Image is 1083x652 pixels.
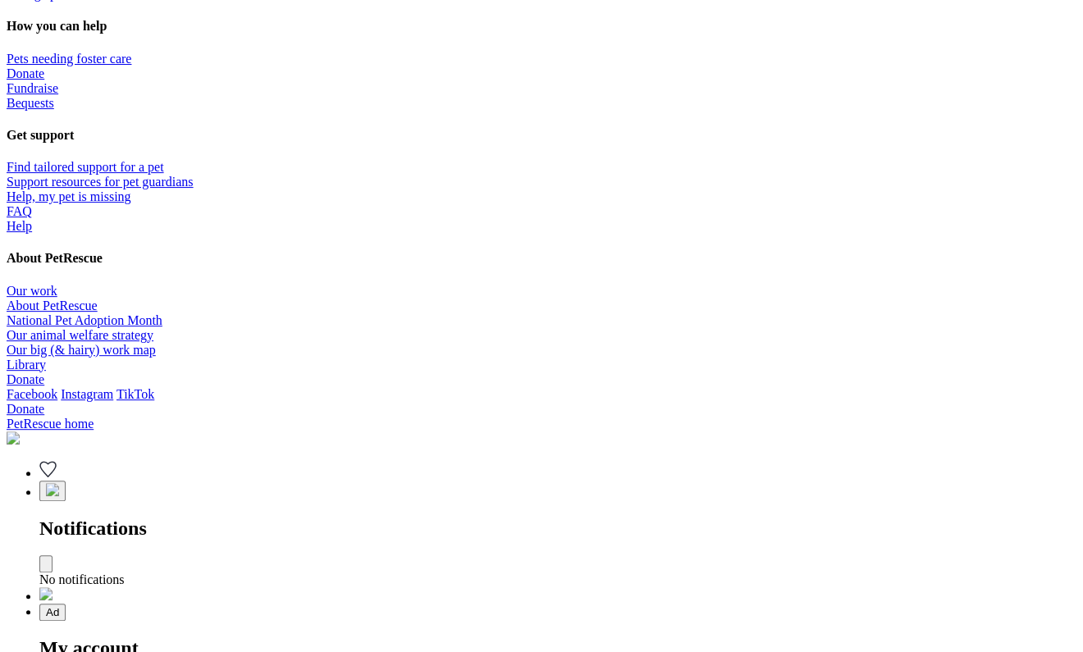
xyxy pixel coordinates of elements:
[7,52,131,66] a: Pets needing foster care
[39,555,53,572] button: Close dropdown
[7,313,162,327] a: National Pet Adoption Month
[39,604,66,621] button: My account
[7,251,1076,266] h4: About PetRescue
[7,189,131,203] a: Help, my pet is missing
[7,431,20,445] img: logo-e224e6f780fb5917bec1dbf3a21bbac754714ae5b6737aabdf751b685950b380.svg
[39,587,53,600] img: chat-41dd97257d64d25036548639549fe6c8038ab92f7586957e7f3b1b290dea8141.svg
[7,204,32,218] a: FAQ
[7,328,153,342] a: Our animal welfare strategy
[39,572,1076,587] div: No notifications
[46,483,59,496] img: notifications-46538b983faf8c2785f20acdc204bb7945ddae34d4c08c2a6579f10ce5e182be.svg
[7,66,44,80] a: Donate
[7,128,1076,143] h4: Get support
[7,417,1076,431] div: PetRescue home
[117,387,154,401] a: TikTok
[7,81,58,95] a: Fundraise
[7,175,194,189] a: Support resources for pet guardians
[7,19,1076,34] h4: How you can help
[7,358,46,372] a: Library
[7,402,44,416] a: Donate
[7,96,54,110] a: Bequests
[7,219,32,233] a: Help
[7,299,98,312] a: About PetRescue
[7,387,57,401] a: Facebook
[7,417,1076,448] a: PetRescue
[7,343,156,357] a: Our big (& hairy) work map
[7,372,44,386] a: Donate
[7,284,57,298] a: Our work
[46,606,59,618] div: Ad
[39,466,57,480] a: Favourites
[61,387,113,401] a: Instagram
[39,589,53,603] a: Conversations
[7,160,164,174] a: Find tailored support for a pet
[39,517,1076,540] h2: Notifications
[39,481,66,501] button: Notifications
